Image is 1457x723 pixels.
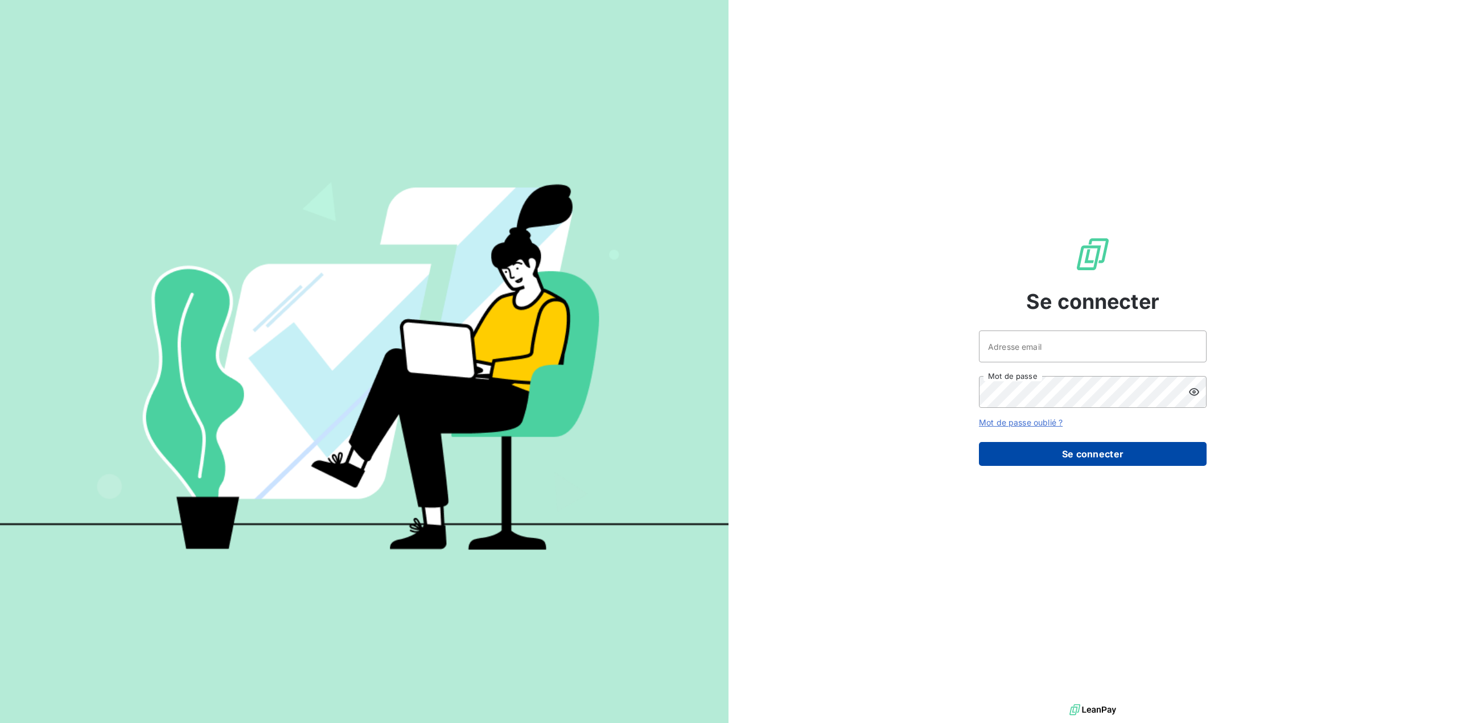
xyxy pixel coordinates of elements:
[979,418,1063,427] a: Mot de passe oublié ?
[1075,236,1111,272] img: Logo LeanPay
[979,442,1207,466] button: Se connecter
[1026,286,1159,317] span: Se connecter
[1069,701,1116,718] img: logo
[979,330,1207,362] input: placeholder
